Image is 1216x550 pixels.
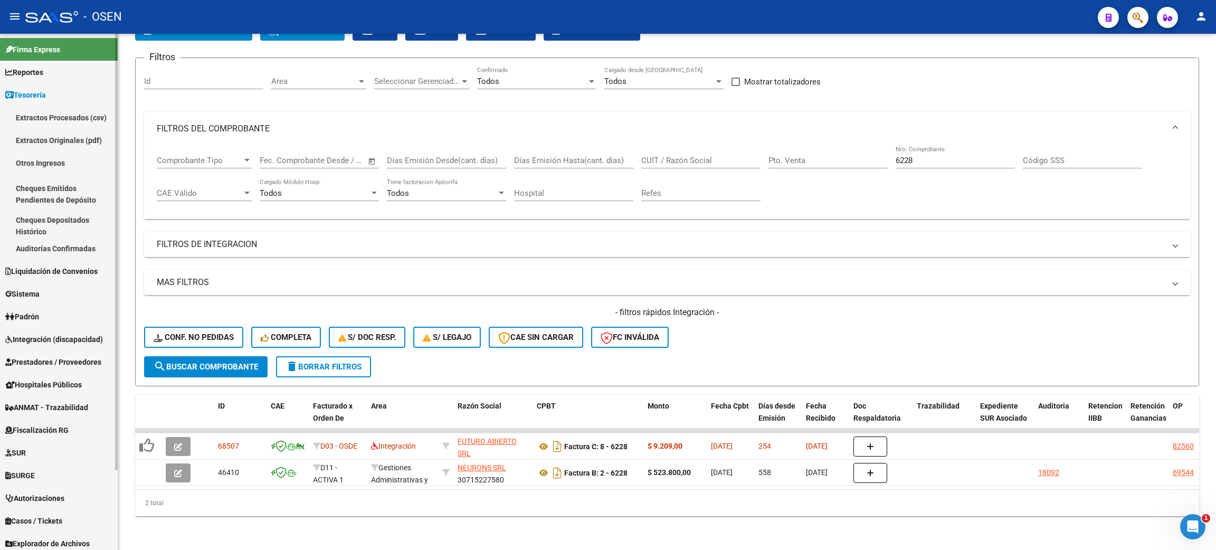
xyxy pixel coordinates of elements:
input: End date [303,156,355,165]
span: FUTURO ABIERTO SRL [458,437,517,458]
span: Retención Ganancias [1130,402,1166,422]
span: Comprobante Tipo [157,156,242,165]
span: Fecha Cpbt [711,402,749,410]
button: CAE SIN CARGAR [489,327,583,348]
datatable-header-cell: Retencion IIBB [1084,395,1126,441]
datatable-header-cell: Fecha Cpbt [707,395,754,441]
strong: $ 523.800,00 [648,468,691,477]
span: SURGE [5,470,35,481]
mat-icon: menu [8,10,21,23]
span: Doc Respaldatoria [853,402,901,422]
span: Area [271,77,357,86]
span: Padrón [5,311,39,323]
strong: Factura B: 2 - 6228 [564,469,628,477]
mat-panel-title: FILTROS DE INTEGRACION [157,239,1165,250]
span: Integración [371,442,416,450]
span: 254 [758,442,771,450]
datatable-header-cell: Expediente SUR Asociado [976,395,1034,441]
span: S/ legajo [423,333,471,342]
div: 18092 [1038,467,1059,479]
datatable-header-cell: Doc Respaldatoria [849,395,913,441]
span: Días desde Emisión [758,402,795,422]
span: Casos / Tickets [5,515,62,527]
span: Monto [648,402,669,410]
span: Conf. no pedidas [154,333,234,342]
datatable-header-cell: Facturado x Orden De [309,395,367,441]
mat-icon: delete [286,360,298,373]
datatable-header-cell: Area [367,395,438,441]
strong: Factura C: 8 - 6228 [564,442,628,451]
span: [DATE] [711,468,733,477]
span: Hospitales Públicos [5,379,82,391]
span: D03 - OSDE [320,442,357,450]
mat-icon: person [1195,10,1208,23]
div: 30715227580 [458,462,528,484]
h3: Filtros [144,50,180,64]
span: Sistema [5,288,40,300]
mat-expansion-panel-header: FILTROS DE INTEGRACION [144,232,1190,257]
datatable-header-cell: CPBT [533,395,643,441]
span: CAE Válido [157,188,242,198]
span: CAE [271,402,284,410]
datatable-header-cell: Trazabilidad [913,395,976,441]
button: Open calendar [366,155,378,167]
datatable-header-cell: Razón Social [453,395,533,441]
span: 46410 [218,468,239,477]
span: Retencion IIBB [1088,402,1123,422]
button: Buscar Comprobante [144,356,268,377]
a: 82560 [1173,442,1194,450]
datatable-header-cell: Fecha Recibido [802,395,849,441]
span: Razón Social [458,402,501,410]
div: 33710223799 [458,435,528,458]
span: Firma Express [5,44,60,55]
div: 2 total [135,490,1199,516]
span: Seleccionar Gerenciador [374,77,460,86]
mat-panel-title: FILTROS DEL COMPROBANTE [157,123,1165,135]
span: Liquidación de Convenios [5,265,98,277]
span: 68507 [218,442,239,450]
i: Descargar documento [550,438,564,455]
button: FC Inválida [591,327,669,348]
span: Fecha Recibido [806,402,835,422]
h4: - filtros rápidos Integración - [144,307,1190,318]
span: Autorizaciones [5,492,64,504]
span: Tesorería [5,89,46,101]
datatable-header-cell: Monto [643,395,707,441]
mat-expansion-panel-header: FILTROS DEL COMPROBANTE [144,112,1190,146]
span: Todos [260,188,282,198]
button: Borrar Filtros [276,356,371,377]
span: CAE SIN CARGAR [498,333,574,342]
datatable-header-cell: Retención Ganancias [1126,395,1168,441]
button: S/ legajo [413,327,481,348]
span: Borrar Filtros [286,362,362,372]
datatable-header-cell: OP [1168,395,1211,441]
span: 558 [758,468,771,477]
span: Area [371,402,387,410]
span: ANMAT - Trazabilidad [5,402,88,413]
mat-icon: search [154,360,166,373]
span: 1 [1202,514,1210,523]
span: Trazabilidad [917,402,959,410]
span: Explorador de Archivos [5,538,90,549]
datatable-header-cell: Días desde Emisión [754,395,802,441]
span: SUR [5,447,26,459]
mat-expansion-panel-header: MAS FILTROS [144,270,1190,295]
span: EXCEL [414,26,450,36]
span: Fiscalización RG [5,424,69,436]
span: CPBT [537,402,556,410]
button: S/ Doc Resp. [329,327,406,348]
button: Conf. no pedidas [144,327,243,348]
span: Todos [604,77,626,86]
iframe: Intercom live chat [1180,514,1205,539]
span: Todos [387,188,409,198]
span: Completa [261,333,311,342]
span: - OSEN [83,5,122,29]
span: S/ Doc Resp. [338,333,396,342]
button: Completa [251,327,321,348]
span: Auditoria [1038,402,1069,410]
div: FILTROS DEL COMPROBANTE [144,146,1190,220]
span: OP [1173,402,1183,410]
span: Buscar Comprobante [154,362,258,372]
span: [DATE] [806,442,828,450]
span: ID [218,402,225,410]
